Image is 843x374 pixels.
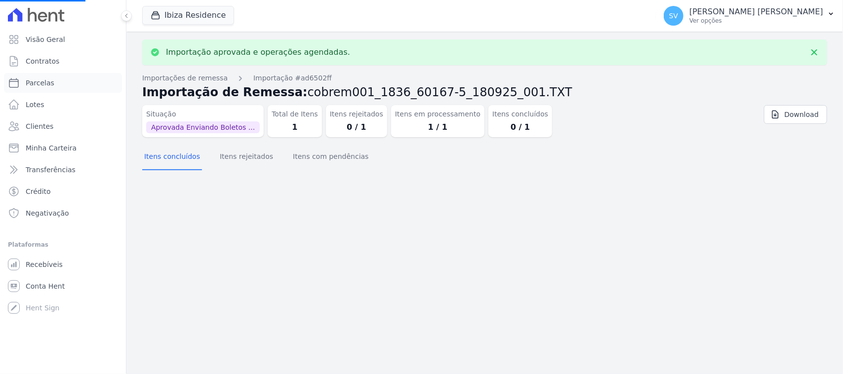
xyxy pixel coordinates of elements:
a: Minha Carteira [4,138,122,158]
span: Lotes [26,100,44,110]
span: Crédito [26,187,51,196]
dd: 1 [272,121,318,133]
button: Itens concluídos [142,145,202,170]
h2: Importação de Remessa: [142,83,827,101]
button: SV [PERSON_NAME] [PERSON_NAME] Ver opções [656,2,843,30]
dd: 0 / 1 [330,121,383,133]
dt: Total de Itens [272,109,318,119]
span: Conta Hent [26,281,65,291]
span: Minha Carteira [26,143,77,153]
dt: Itens concluídos [492,109,548,119]
span: Aprovada Enviando Boletos ... [146,121,260,133]
span: Visão Geral [26,35,65,44]
a: Importação #ad6502ff [253,73,332,83]
a: Clientes [4,116,122,136]
button: Itens rejeitados [218,145,275,170]
a: Lotes [4,95,122,114]
button: Ibiza Residence [142,6,234,25]
dt: Itens em processamento [395,109,481,119]
a: Visão Geral [4,30,122,49]
span: Clientes [26,121,53,131]
dd: 0 / 1 [492,121,548,133]
span: Transferências [26,165,76,175]
div: Plataformas [8,239,118,251]
span: cobrem001_1836_60167-5_180925_001.TXT [308,85,572,99]
a: Download [764,105,827,124]
a: Recebíveis [4,255,122,274]
a: Parcelas [4,73,122,93]
span: Parcelas [26,78,54,88]
span: Recebíveis [26,260,63,269]
nav: Breadcrumb [142,73,827,83]
p: Ver opções [689,17,823,25]
a: Transferências [4,160,122,180]
a: Crédito [4,182,122,201]
p: Importação aprovada e operações agendadas. [166,47,350,57]
a: Contratos [4,51,122,71]
p: [PERSON_NAME] [PERSON_NAME] [689,7,823,17]
a: Conta Hent [4,276,122,296]
button: Itens com pendências [291,145,370,170]
span: Negativação [26,208,69,218]
dt: Situação [146,109,260,119]
dd: 1 / 1 [395,121,481,133]
span: SV [669,12,678,19]
a: Importações de remessa [142,73,228,83]
span: Contratos [26,56,59,66]
a: Negativação [4,203,122,223]
dt: Itens rejeitados [330,109,383,119]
